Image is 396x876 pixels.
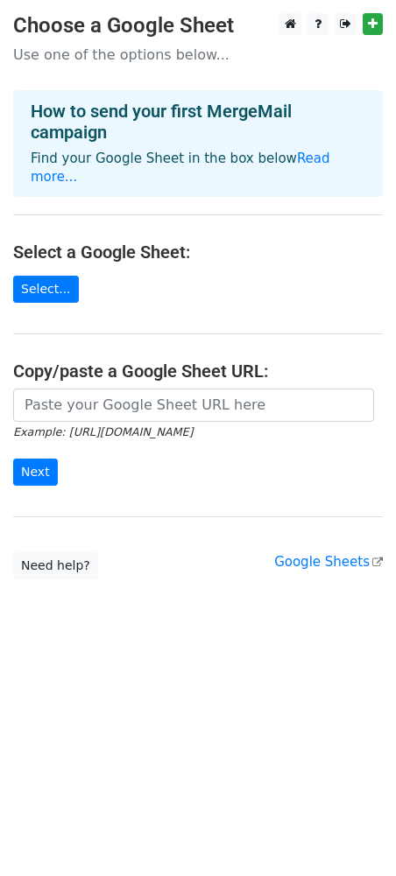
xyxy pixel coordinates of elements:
a: Need help? [13,552,98,579]
h3: Choose a Google Sheet [13,13,383,39]
a: Google Sheets [274,554,383,570]
h4: Select a Google Sheet: [13,242,383,263]
a: Select... [13,276,79,303]
h4: How to send your first MergeMail campaign [31,101,365,143]
h4: Copy/paste a Google Sheet URL: [13,361,383,382]
small: Example: [URL][DOMAIN_NAME] [13,425,193,438]
input: Paste your Google Sheet URL here [13,389,374,422]
input: Next [13,459,58,486]
p: Find your Google Sheet in the box below [31,150,365,186]
p: Use one of the options below... [13,46,383,64]
a: Read more... [31,151,330,185]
